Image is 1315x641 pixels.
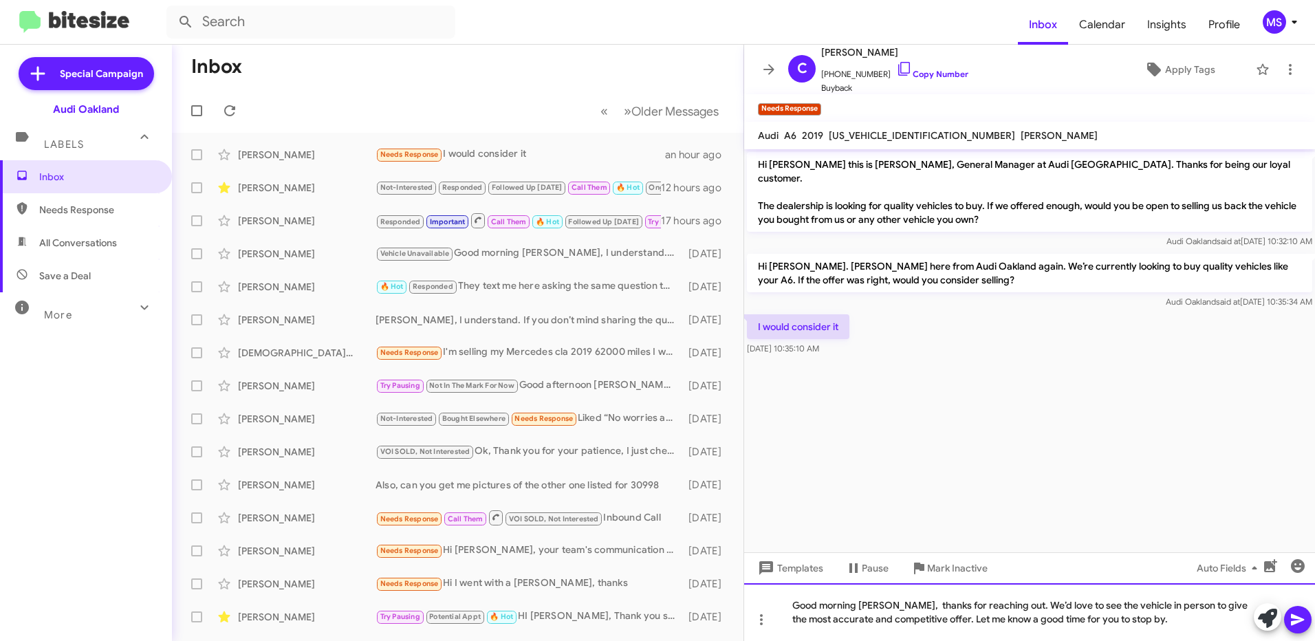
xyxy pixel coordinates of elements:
[191,56,242,78] h1: Inbox
[682,346,732,360] div: [DATE]
[1217,236,1241,246] span: said at
[1018,5,1068,45] a: Inbox
[380,183,433,192] span: Not-Interested
[380,447,470,456] span: VOI SOLD, Not Interested
[900,556,999,580] button: Mark Inactive
[744,556,834,580] button: Templates
[682,511,732,525] div: [DATE]
[380,381,420,390] span: Try Pausing
[1068,5,1136,45] a: Calendar
[376,478,682,492] div: Also, can you get me pictures of the other one listed for 30998
[834,556,900,580] button: Pause
[376,345,682,360] div: I'm selling my Mercedes cla 2019 62000 miles I want 19k for it I still owe 14k on it So the 5k di...
[53,102,119,116] div: Audi Oakland
[380,612,420,621] span: Try Pausing
[380,249,450,258] span: Vehicle Unavailable
[755,556,823,580] span: Templates
[376,180,661,195] div: I Look forward to hear from You
[490,612,513,621] span: 🔥 Hot
[1109,57,1249,82] button: Apply Tags
[821,81,968,95] span: Buyback
[896,69,968,79] a: Copy Number
[238,445,376,459] div: [PERSON_NAME]
[44,309,72,321] span: More
[430,217,466,226] span: Important
[682,610,732,624] div: [DATE]
[376,212,661,229] div: If banks aren't open then how can people buy cars? My fico score was pulled by two lenders. I req...
[380,348,439,357] span: Needs Response
[682,544,732,558] div: [DATE]
[238,610,376,624] div: [PERSON_NAME]
[593,97,727,125] nav: Page navigation example
[380,282,404,291] span: 🔥 Hot
[682,577,732,591] div: [DATE]
[616,97,727,125] button: Next
[429,612,481,621] span: Potential Appt
[797,58,807,80] span: C
[758,103,821,116] small: Needs Response
[747,314,849,339] p: I would consider it
[376,543,682,558] div: Hi [PERSON_NAME], your team's communication is all over the place.
[514,414,573,423] span: Needs Response
[413,282,453,291] span: Responded
[380,414,433,423] span: Not-Interested
[429,381,514,390] span: Not In The Mark For Now
[39,203,156,217] span: Needs Response
[1186,556,1274,580] button: Auto Fields
[448,514,483,523] span: Call Them
[1136,5,1197,45] span: Insights
[682,379,732,393] div: [DATE]
[784,129,796,142] span: A6
[39,170,156,184] span: Inbox
[376,378,682,393] div: Good afternoon [PERSON_NAME]. No worries at all, I understand you're not ready to move forward ju...
[238,379,376,393] div: [PERSON_NAME]
[442,183,483,192] span: Responded
[376,313,682,327] div: [PERSON_NAME], I understand. If you don’t mind sharing the quote you received from [GEOGRAPHIC_DA...
[624,102,631,120] span: »
[39,269,91,283] span: Save a Deal
[376,509,682,526] div: Inbound Call
[682,280,732,294] div: [DATE]
[238,181,376,195] div: [PERSON_NAME]
[238,313,376,327] div: [PERSON_NAME]
[592,97,616,125] button: Previous
[747,254,1312,292] p: Hi [PERSON_NAME]. [PERSON_NAME] here from Audi Oakland again. We’re currently looking to buy qual...
[648,217,688,226] span: Try Pausing
[631,104,719,119] span: Older Messages
[380,150,439,159] span: Needs Response
[536,217,559,226] span: 🔥 Hot
[1197,556,1263,580] span: Auto Fields
[682,412,732,426] div: [DATE]
[1251,10,1300,34] button: MS
[682,478,732,492] div: [DATE]
[665,148,732,162] div: an hour ago
[238,280,376,294] div: [PERSON_NAME]
[238,412,376,426] div: [PERSON_NAME]
[238,478,376,492] div: [PERSON_NAME]
[829,129,1015,142] span: [US_VEHICLE_IDENTIFICATION_NUMBER]
[1166,296,1312,307] span: Audi Oakland [DATE] 10:35:34 AM
[238,511,376,525] div: [PERSON_NAME]
[376,279,682,294] div: They text me here asking the same question that you ask me.
[572,183,607,192] span: Call Them
[492,183,563,192] span: Followed Up [DATE]
[821,61,968,81] span: [PHONE_NUMBER]
[1197,5,1251,45] a: Profile
[821,44,968,61] span: [PERSON_NAME]
[1021,129,1098,142] span: [PERSON_NAME]
[600,102,608,120] span: «
[1165,57,1215,82] span: Apply Tags
[380,514,439,523] span: Needs Response
[758,129,779,142] span: Audi
[376,246,682,261] div: Good morning [PERSON_NAME], I understand. I’ll keep an eye out for a 2023 or 2024 Cabriolet and l...
[376,146,665,162] div: I would consider it
[376,576,682,591] div: Hi I went with a [PERSON_NAME], thanks
[1263,10,1286,34] div: MS
[376,444,682,459] div: Ok, Thank you for your patience, I just checked and I can now confirm that the Blue Fiesta was so...
[238,247,376,261] div: [PERSON_NAME]
[380,579,439,588] span: Needs Response
[1166,236,1312,246] span: Audi Oakland [DATE] 10:32:10 AM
